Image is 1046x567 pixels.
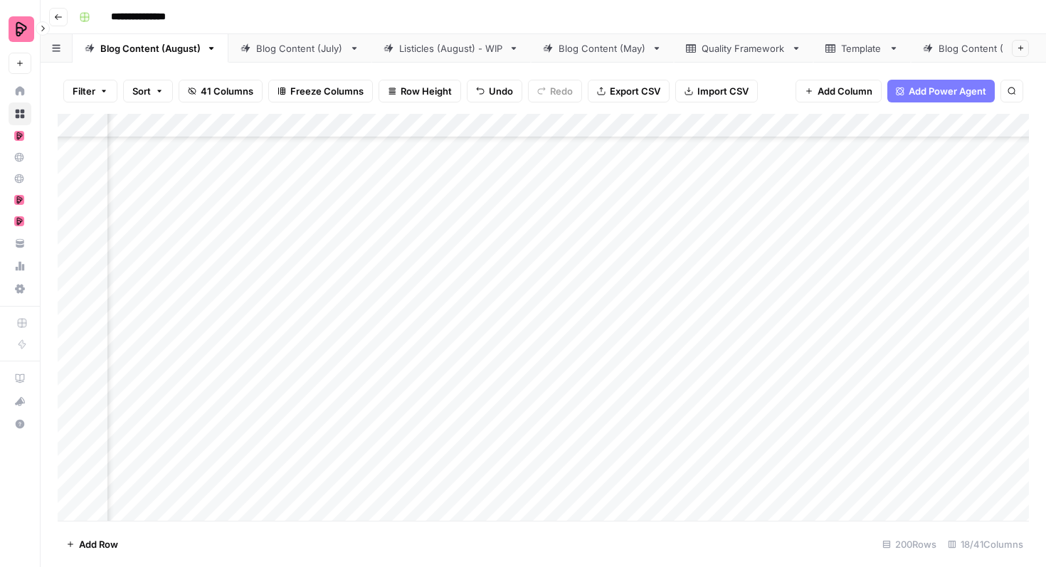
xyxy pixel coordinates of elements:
[813,34,911,63] a: Template
[63,80,117,102] button: Filter
[841,41,883,55] div: Template
[9,80,31,102] a: Home
[9,367,31,390] a: AirOps Academy
[79,537,118,551] span: Add Row
[228,34,371,63] a: Blog Content (July)
[939,41,1027,55] div: Blog Content (April)
[9,413,31,435] button: Help + Support
[9,277,31,300] a: Settings
[588,80,670,102] button: Export CSV
[909,84,986,98] span: Add Power Agent
[256,41,344,55] div: Blog Content (July)
[14,195,24,205] img: mhz6d65ffplwgtj76gcfkrq5icux
[201,84,253,98] span: 41 Columns
[73,84,95,98] span: Filter
[9,390,31,413] button: What's new?
[9,102,31,125] a: Browse
[697,84,749,98] span: Import CSV
[14,216,24,226] img: mhz6d65ffplwgtj76gcfkrq5icux
[123,80,173,102] button: Sort
[100,41,201,55] div: Blog Content (August)
[268,80,373,102] button: Freeze Columns
[674,34,813,63] a: Quality Framework
[9,11,31,47] button: Workspace: Preply
[796,80,882,102] button: Add Column
[550,84,573,98] span: Redo
[371,34,531,63] a: Listicles (August) - WIP
[559,41,646,55] div: Blog Content (May)
[73,34,228,63] a: Blog Content (August)
[290,84,364,98] span: Freeze Columns
[58,533,127,556] button: Add Row
[702,41,786,55] div: Quality Framework
[675,80,758,102] button: Import CSV
[9,232,31,255] a: Your Data
[9,16,34,42] img: Preply Logo
[531,34,674,63] a: Blog Content (May)
[610,84,660,98] span: Export CSV
[379,80,461,102] button: Row Height
[401,84,452,98] span: Row Height
[179,80,263,102] button: 41 Columns
[818,84,872,98] span: Add Column
[877,533,942,556] div: 200 Rows
[467,80,522,102] button: Undo
[528,80,582,102] button: Redo
[132,84,151,98] span: Sort
[942,533,1029,556] div: 18/41 Columns
[9,391,31,412] div: What's new?
[887,80,995,102] button: Add Power Agent
[489,84,513,98] span: Undo
[399,41,503,55] div: Listicles (August) - WIP
[9,255,31,277] a: Usage
[14,131,24,141] img: mhz6d65ffplwgtj76gcfkrq5icux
